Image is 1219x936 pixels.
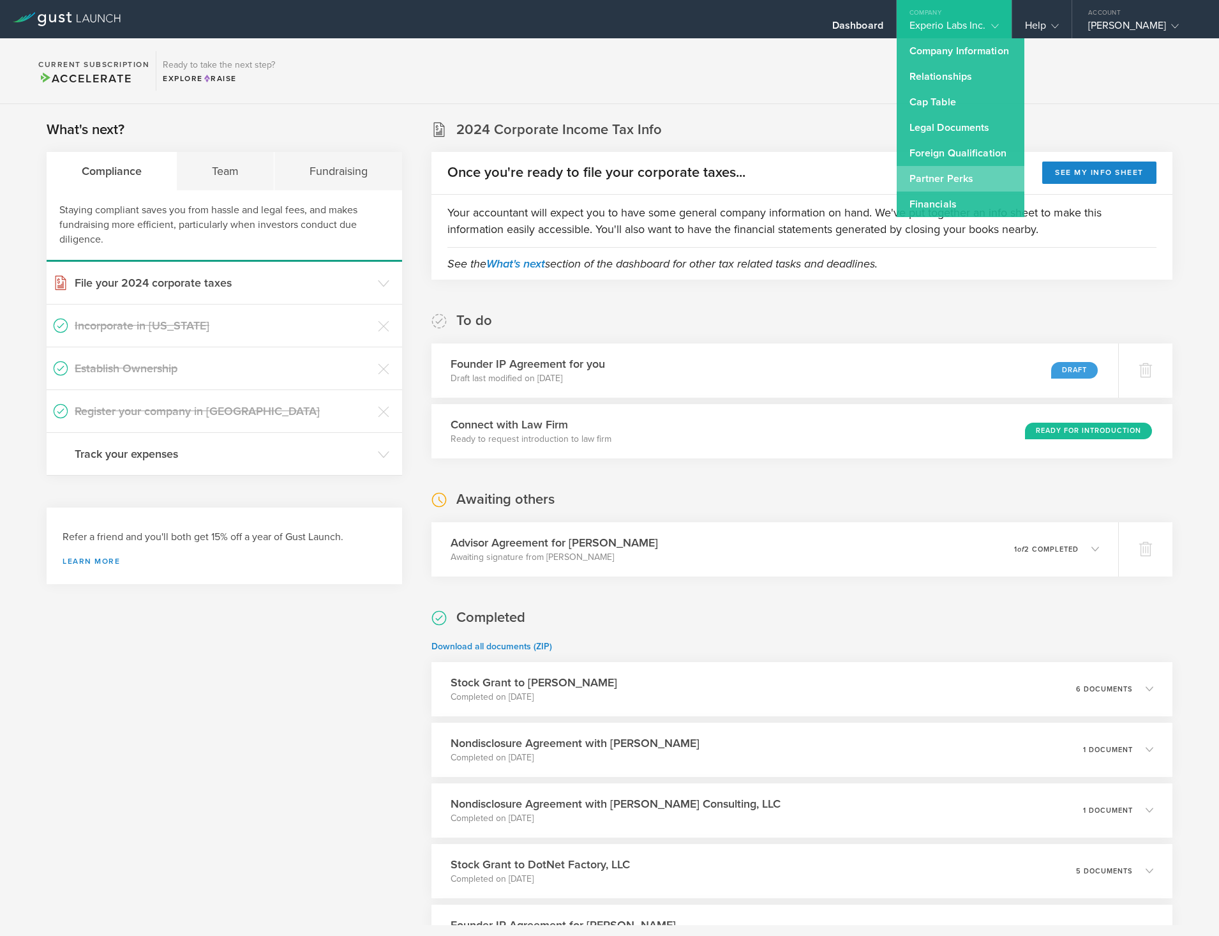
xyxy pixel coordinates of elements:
[38,61,149,68] h2: Current Subscription
[451,674,617,691] h3: Stock Grant to [PERSON_NAME]
[1017,545,1024,554] em: of
[451,551,658,564] p: Awaiting signature from [PERSON_NAME]
[447,163,745,182] h2: Once you're ready to file your corporate taxes...
[1014,546,1079,553] p: 1 2 completed
[177,152,274,190] div: Team
[451,691,617,704] p: Completed on [DATE]
[203,74,237,83] span: Raise
[456,312,492,330] h2: To do
[274,152,402,190] div: Fundraising
[1083,746,1133,753] p: 1 document
[75,275,371,291] h3: File your 2024 corporate taxes
[1025,19,1059,38] div: Help
[1083,807,1133,814] p: 1 document
[451,416,611,433] h3: Connect with Law Firm
[451,433,611,446] p: Ready to request introduction to law firm
[1051,362,1098,379] div: Draft
[163,61,275,70] h3: Ready to take the next step?
[75,403,371,419] h3: Register your company in [GEOGRAPHIC_DATA]
[1088,19,1197,38] div: [PERSON_NAME]
[451,873,630,886] p: Completed on [DATE]
[451,534,658,551] h3: Advisor Agreement for [PERSON_NAME]
[451,856,630,873] h3: Stock Grant to DotNet Factory, LLC
[456,490,555,509] h2: Awaiting others
[456,121,662,139] h2: 2024 Corporate Income Tax Info
[451,796,781,812] h3: Nondisclosure Agreement with [PERSON_NAME] Consulting, LLC
[38,72,131,86] span: Accelerate
[451,372,605,385] p: Draft last modified on [DATE]
[451,735,699,751] h3: Nondisclosure Agreement with [PERSON_NAME]
[47,152,177,190] div: Compliance
[1076,868,1133,875] p: 5 documents
[431,343,1118,398] div: Founder IP Agreement for youDraft last modified on [DATE]Draft
[75,317,371,334] h3: Incorporate in [US_STATE]
[451,356,605,372] h3: Founder IP Agreement for you
[163,73,275,84] div: Explore
[451,917,676,933] h3: Founder IP Agreement for [PERSON_NAME]
[1042,162,1156,184] button: See my info sheet
[75,446,371,462] h3: Track your expenses
[832,19,883,38] div: Dashboard
[909,19,999,38] div: Experio Labs Inc.
[456,608,525,627] h2: Completed
[451,751,699,764] p: Completed on [DATE]
[431,404,1172,458] div: Connect with Law FirmReady to request introduction to law firmReady for Introduction
[47,190,402,262] div: Staying compliant saves you from hassle and legal fees, and makes fundraising more efficient, par...
[451,812,781,825] p: Completed on [DATE]
[156,51,281,91] div: Ready to take the next step?ExploreRaise
[1076,686,1133,693] p: 6 documents
[447,257,878,271] em: See the section of the dashboard for other tax related tasks and deadlines.
[47,121,124,139] h2: What's next?
[1155,875,1219,936] iframe: Chat Widget
[1025,423,1152,439] div: Ready for Introduction
[75,360,371,377] h3: Establish Ownership
[447,204,1156,238] p: Your accountant will expect you to have some general company information on hand. We've put toget...
[63,557,386,565] a: Learn more
[63,530,386,545] h3: Refer a friend and you'll both get 15% off a year of Gust Launch.
[486,257,545,271] a: What's next
[431,641,552,652] a: Download all documents (ZIP)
